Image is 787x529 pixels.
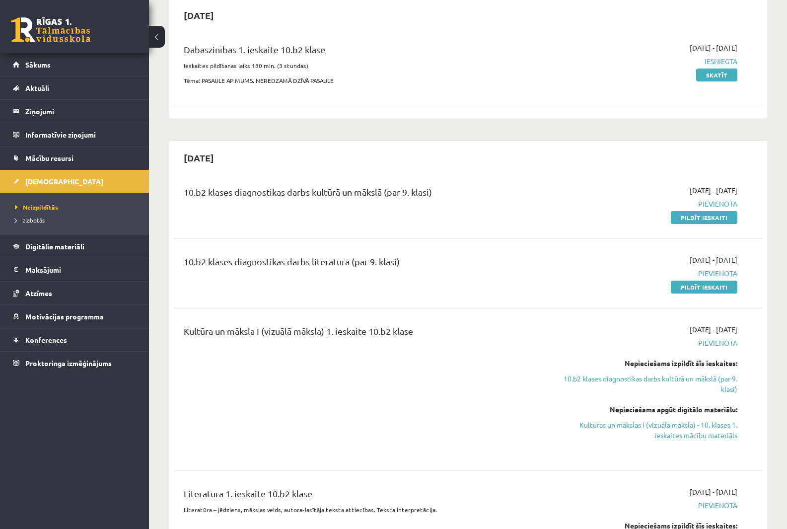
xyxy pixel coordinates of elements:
[25,177,103,186] span: [DEMOGRAPHIC_DATA]
[563,374,737,394] a: 10.b2 klases diagnostikas darbs kultūrā un mākslā (par 9. klasi)
[13,305,137,328] a: Motivācijas programma
[15,203,58,211] span: Neizpildītās
[563,199,737,209] span: Pievienota
[13,235,137,258] a: Digitālie materiāli
[15,216,45,224] span: Izlabotās
[13,258,137,281] a: Maksājumi
[15,203,139,212] a: Neizpildītās
[25,83,49,92] span: Aktuāli
[11,17,90,42] a: Rīgas 1. Tālmācības vidusskola
[184,487,548,505] div: Literatūra 1. ieskaite 10.b2 klase
[13,328,137,351] a: Konferences
[671,281,737,294] a: Pildīt ieskaiti
[184,76,548,85] p: Tēma: PASAULE AP MUMS. NEREDZAMĀ DZĪVĀ PASAULE
[563,404,737,415] div: Nepieciešams apgūt digitālo materiālu:
[184,43,548,61] div: Dabaszinības 1. ieskaite 10.b2 klase
[184,185,548,204] div: 10.b2 klases diagnostikas darbs kultūrā un mākslā (par 9. klasi)
[25,312,104,321] span: Motivācijas programma
[174,3,224,27] h2: [DATE]
[13,282,137,304] a: Atzīmes
[563,358,737,369] div: Nepieciešams izpildīt šīs ieskaites:
[13,147,137,169] a: Mācību resursi
[174,146,224,169] h2: [DATE]
[690,43,737,53] span: [DATE] - [DATE]
[25,153,73,162] span: Mācību resursi
[184,324,548,343] div: Kultūra un māksla I (vizuālā māksla) 1. ieskaite 10.b2 klase
[690,324,737,335] span: [DATE] - [DATE]
[184,505,548,514] p: Literatūra – jēdziens, mākslas veids, autora-lasītāja teksta attiecības. Teksta interpretācija.
[671,211,737,224] a: Pildīt ieskaiti
[25,289,52,298] span: Atzīmes
[696,69,737,81] a: Skatīt
[13,53,137,76] a: Sākums
[25,335,67,344] span: Konferences
[563,56,737,67] span: Iesniegta
[690,255,737,265] span: [DATE] - [DATE]
[563,500,737,511] span: Pievienota
[13,123,137,146] a: Informatīvie ziņojumi
[690,185,737,196] span: [DATE] - [DATE]
[25,359,112,368] span: Proktoringa izmēģinājums
[13,170,137,193] a: [DEMOGRAPHIC_DATA]
[13,352,137,375] a: Proktoringa izmēģinājums
[25,100,137,123] legend: Ziņojumi
[13,76,137,99] a: Aktuāli
[184,61,548,70] p: Ieskaites pildīšanas laiks 180 min. (3 stundas)
[13,100,137,123] a: Ziņojumi
[25,258,137,281] legend: Maksājumi
[563,420,737,441] a: Kultūras un mākslas I (vizuālā māksla) - 10. klases 1. ieskaites mācību materiāls
[563,268,737,279] span: Pievienota
[184,255,548,273] div: 10.b2 klases diagnostikas darbs literatūrā (par 9. klasi)
[25,60,51,69] span: Sākums
[563,338,737,348] span: Pievienota
[25,242,84,251] span: Digitālie materiāli
[15,216,139,225] a: Izlabotās
[25,123,137,146] legend: Informatīvie ziņojumi
[690,487,737,497] span: [DATE] - [DATE]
